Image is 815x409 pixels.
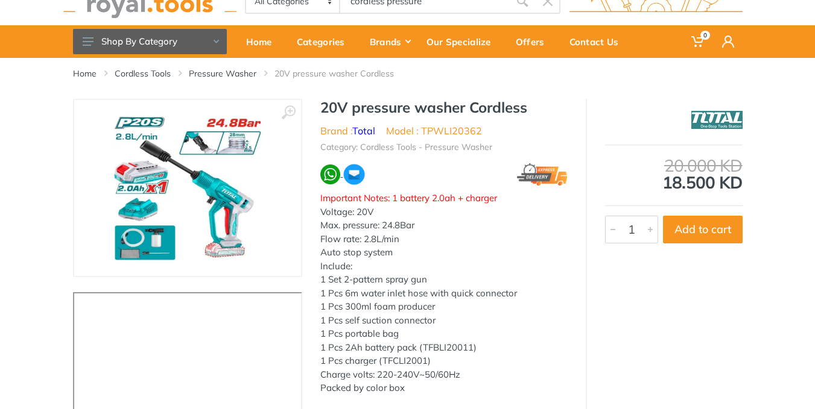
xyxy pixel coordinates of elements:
li: Model : TPWLI20362 [386,123,482,138]
a: Cordless Tools [115,67,171,80]
a: Pressure Washer [189,67,256,80]
a: Total [352,125,375,137]
div: Contact Us [561,29,635,54]
img: wa.webp [320,164,341,185]
div: Our Specialize [418,29,507,54]
a: Home [73,67,97,80]
a: Our Specialize [418,25,507,58]
img: express.png [517,163,567,186]
nav: breadcrumb [73,67,743,80]
div: Brands [361,29,418,54]
a: Contact Us [561,25,635,58]
a: Categories [288,25,361,58]
img: ma.webp [343,163,365,186]
img: Royal Tools - 20V pressure washer Cordless [112,112,264,264]
div: Offers [507,29,561,54]
span: 0 [700,31,710,40]
a: Offers [507,25,561,58]
a: Home [238,25,288,58]
img: Total [691,105,743,135]
div: Voltage: 20V Max. pressure: 24.8Bar Flow rate: 2.8L/min Auto stop system Include: 1 Set 2-pattern... [320,192,568,395]
div: 18.500 KD [605,157,743,191]
li: 20V pressure washer Cordless [274,67,412,80]
button: Add to cart [663,216,743,243]
span: Important Notes: 1 battery 2.0ah + charger [320,192,497,204]
li: Category: Cordless Tools - Pressure Washer [320,141,492,154]
h1: 20V pressure washer Cordless [320,99,568,116]
div: Home [238,29,288,54]
a: 0 [683,25,714,58]
button: Shop By Category [73,29,227,54]
div: 20.000 KD [605,157,743,174]
li: Brand : [320,123,375,138]
div: Categories [288,29,361,54]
